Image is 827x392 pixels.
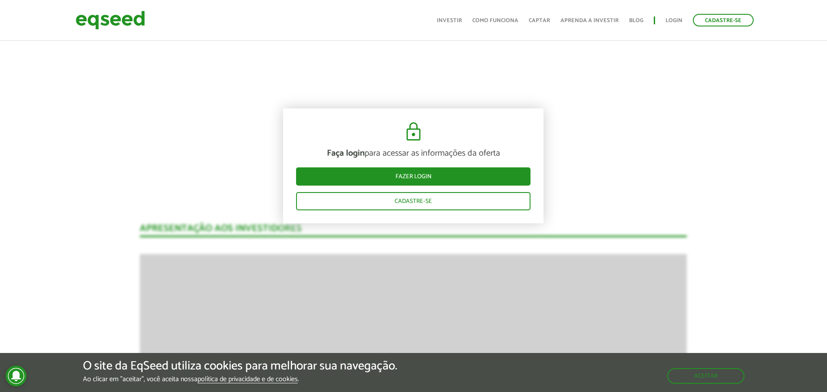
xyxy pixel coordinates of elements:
h5: O site da EqSeed utiliza cookies para melhorar sua navegação. [83,359,397,373]
a: Blog [629,18,643,23]
img: EqSeed [76,9,145,32]
a: Investir [437,18,462,23]
strong: Faça login [327,146,365,160]
p: Ao clicar em "aceitar", você aceita nossa . [83,375,397,383]
a: Aprenda a investir [560,18,619,23]
a: Como funciona [472,18,518,23]
button: Aceitar [667,368,745,384]
a: Fazer login [296,167,530,186]
a: Cadastre-se [296,192,530,210]
img: cadeado.svg [403,121,424,142]
a: Login [666,18,682,23]
a: política de privacidade e de cookies [198,376,298,383]
a: Captar [529,18,550,23]
p: para acessar as informações da oferta [296,148,530,159]
a: Cadastre-se [693,14,754,26]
